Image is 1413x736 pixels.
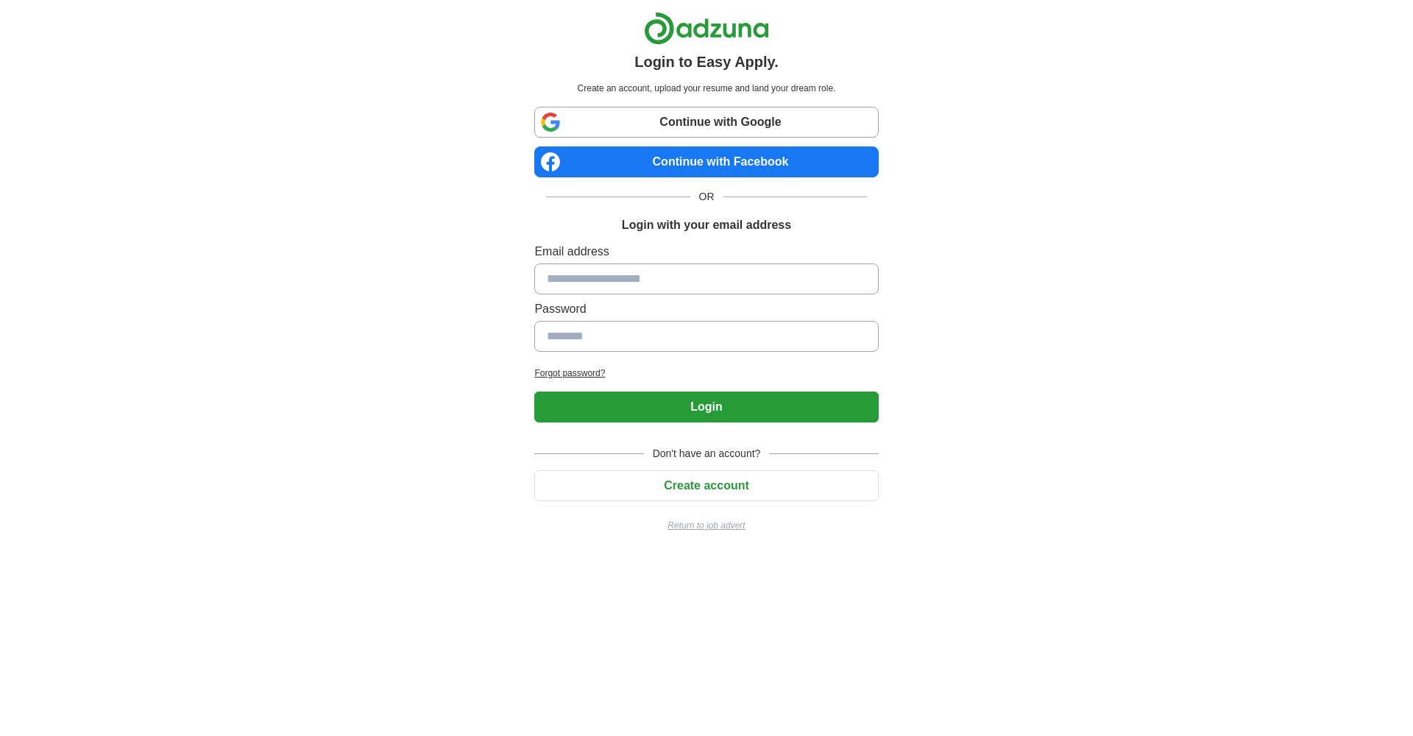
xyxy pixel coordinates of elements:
a: Continue with Google [534,107,878,138]
h1: Login with your email address [622,216,791,234]
a: Continue with Facebook [534,146,878,177]
button: Login [534,392,878,422]
button: Create account [534,470,878,501]
a: Create account [534,479,878,492]
a: Forgot password? [534,367,878,380]
label: Email address [534,243,878,261]
img: Adzuna logo [644,12,769,45]
p: Create an account, upload your resume and land your dream role. [537,82,875,95]
label: Password [534,300,878,318]
span: Don't have an account? [644,446,770,461]
a: Return to job advert [534,519,878,532]
h1: Login to Easy Apply. [634,51,779,73]
span: OR [690,189,723,205]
